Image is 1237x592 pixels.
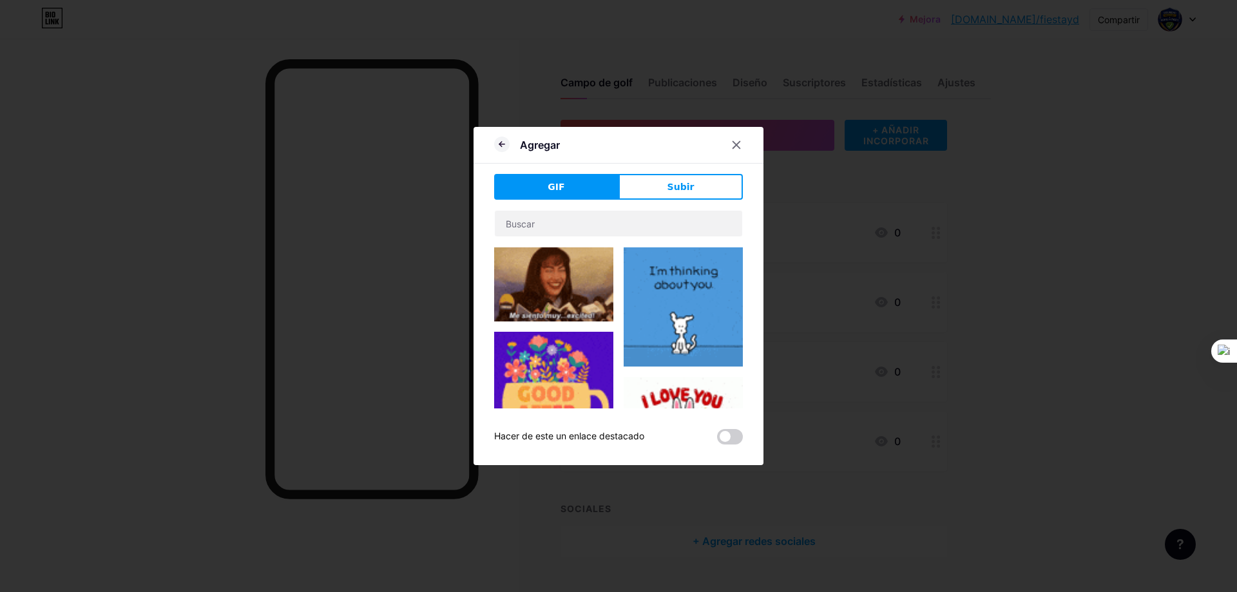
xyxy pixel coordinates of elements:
[494,430,644,441] font: Hacer de este un enlace destacado
[495,211,742,236] input: Buscar
[494,247,613,321] img: Gihpy
[624,247,743,367] img: Gihpy
[624,377,743,479] img: Gihpy
[494,332,613,451] img: Gihpy
[667,182,695,192] font: Subir
[548,182,564,192] font: GIF
[494,174,618,200] button: GIF
[520,138,560,151] font: Agregar
[618,174,743,200] button: Subir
